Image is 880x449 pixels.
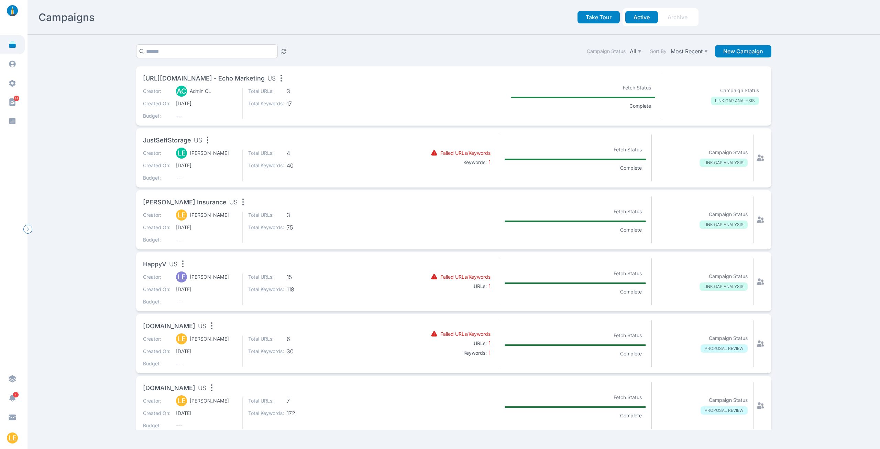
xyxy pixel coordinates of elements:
span: [URL][DOMAIN_NAME] - Echo Marketing [143,74,265,83]
span: --- [176,298,236,305]
span: [DOMAIN_NAME] [143,383,195,393]
p: Complete [616,164,646,171]
p: [PERSON_NAME] [190,212,229,218]
p: Complete [616,226,646,233]
p: Created On: [143,410,170,417]
span: 75 [287,224,322,231]
p: LINK GAP ANALYSIS [700,282,748,291]
span: [DATE] [176,100,236,107]
span: 118 [287,286,322,293]
p: [PERSON_NAME] [190,274,229,280]
div: LE [176,395,187,406]
p: Total Keywords: [248,286,284,293]
p: Campaign Status [709,273,748,280]
p: Created On: [143,224,170,231]
p: Total URLs: [248,335,284,342]
p: Failed URLs/Keywords [440,331,491,338]
span: 88 [14,96,19,101]
span: --- [176,422,236,429]
p: Creator: [143,274,170,280]
p: Total URLs: [248,212,284,218]
p: Total Keywords: [248,224,284,231]
p: Budget: [143,113,170,119]
span: 30 [287,348,322,355]
span: US [267,74,276,83]
span: --- [176,174,236,181]
button: Most Recent [669,46,709,56]
span: 1 [487,340,491,346]
span: [DATE] [176,286,236,293]
p: Total Keywords: [248,100,284,107]
p: Created On: [143,100,170,107]
p: Total Keywords: [248,348,284,355]
span: [DATE] [176,410,236,417]
p: [PERSON_NAME] [190,397,229,404]
p: Complete [616,350,646,357]
p: Created On: [143,162,170,169]
p: PROPOSAL REVIEW [701,406,748,415]
p: Failed URLs/Keywords [440,274,491,280]
b: URLs: [474,283,487,289]
p: Budget: [143,360,170,367]
p: Complete [616,412,646,419]
span: JustSelfStorage [143,136,191,145]
p: Fetch Status [609,145,646,154]
span: 172 [287,410,322,417]
p: Creator: [143,88,170,95]
button: Archive [659,11,696,23]
b: Keywords: [463,350,487,356]
p: Campaign Status [709,211,748,218]
label: Campaign Status [587,48,626,55]
span: [DATE] [176,162,236,169]
p: All [630,48,636,55]
button: Take Tour [577,11,620,23]
h2: Campaigns [38,11,95,23]
div: LE [176,333,187,344]
p: Fetch Status [609,269,646,278]
p: Campaign Status [709,397,748,404]
p: Creator: [143,150,170,157]
p: Budget: [143,174,170,181]
span: [DOMAIN_NAME] [143,321,195,331]
p: Fetch Status [609,393,646,402]
p: Fetch Status [609,331,646,340]
p: Admin CL [190,88,211,95]
span: [DATE] [176,348,236,355]
b: Keywords: [463,159,487,165]
span: --- [176,360,236,367]
span: 6 [287,335,322,342]
span: 3 [287,88,322,95]
p: Budget: [143,236,170,243]
div: AC [176,86,187,97]
p: Campaign Status [720,87,759,94]
span: 17 [287,100,322,107]
p: Created On: [143,286,170,293]
p: Most Recent [671,48,703,55]
span: --- [176,113,236,119]
p: Creator: [143,212,170,218]
span: US [169,259,177,269]
button: All [628,46,643,56]
p: Total URLs: [248,88,284,95]
button: New Campaign [715,45,771,57]
span: US [198,383,206,393]
button: Active [625,11,658,23]
span: US [198,321,206,331]
span: 1 [487,282,491,289]
p: Total URLs: [248,150,284,157]
p: Failed URLs/Keywords [440,150,491,157]
p: Fetch Status [609,207,646,216]
p: Campaign Status [709,335,748,342]
span: US [194,136,202,145]
p: [PERSON_NAME] [190,150,229,157]
p: Total Keywords: [248,162,284,169]
div: LE [176,210,187,221]
p: Creator: [143,335,170,342]
span: --- [176,236,236,243]
b: URLs: [474,340,487,346]
p: Complete [616,288,646,295]
span: 40 [287,162,322,169]
span: 4 [287,150,322,157]
p: Complete [625,103,655,109]
span: 1 [487,159,491,165]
